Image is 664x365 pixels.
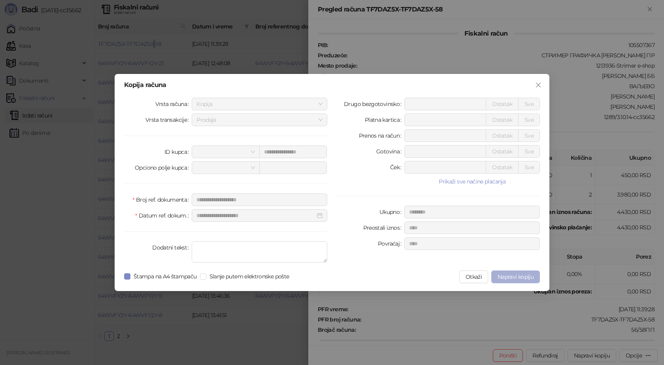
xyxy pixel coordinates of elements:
[518,113,540,126] button: Sve
[196,98,323,110] span: Kopija
[155,98,192,110] label: Vrsta računa
[363,221,405,234] label: Preostali iznos
[196,211,315,220] input: Datum ref. dokum.
[192,193,327,206] input: Broj ref. dokumenta
[164,146,192,158] label: ID kupca
[365,113,404,126] label: Platna kartica
[486,145,519,158] button: Ostatak
[486,129,519,142] button: Ostatak
[518,161,540,174] button: Sve
[486,113,519,126] button: Ostatak
[498,273,534,280] span: Napravi kopiju
[376,145,404,158] label: Gotovina
[404,177,540,186] button: Prikaži sve načine plaćanja
[532,82,545,88] span: Zatvori
[518,129,540,142] button: Sve
[535,82,541,88] span: close
[130,272,200,281] span: Štampa na A4 štampaču
[486,161,519,174] button: Ostatak
[359,129,405,142] label: Prenos na račun
[192,241,327,263] textarea: Dodatni tekst
[390,161,404,174] label: Ček
[344,98,404,110] label: Drugo bezgotovinsko
[196,114,323,126] span: Prodaja
[459,270,488,283] button: Otkaži
[491,270,540,283] button: Napravi kopiju
[379,206,405,218] label: Ukupno
[135,209,192,222] label: Datum ref. dokum.
[532,79,545,91] button: Close
[152,241,192,254] label: Dodatni tekst
[378,237,404,250] label: Povraćaj
[518,98,540,110] button: Sve
[206,272,292,281] span: Slanje putem elektronske pošte
[518,145,540,158] button: Sve
[135,161,192,174] label: Opciono polje kupca
[486,98,519,110] button: Ostatak
[132,193,192,206] label: Broj ref. dokumenta
[145,113,192,126] label: Vrsta transakcije
[124,82,540,88] div: Kopija računa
